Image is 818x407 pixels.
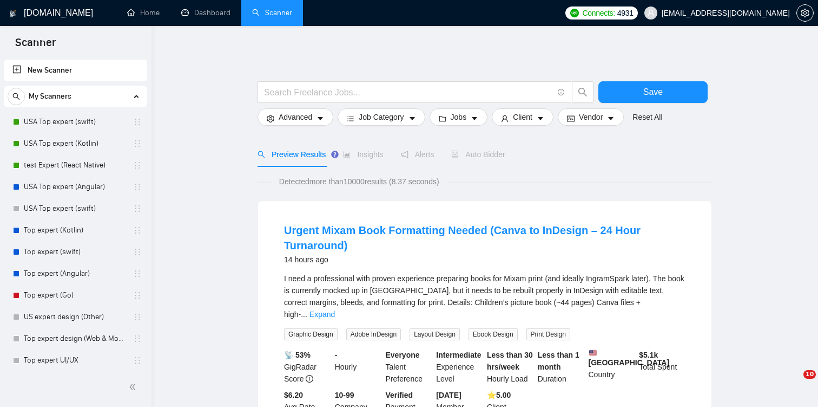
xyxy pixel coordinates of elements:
b: ⭐️ 5.00 [487,391,511,399]
a: USA Top expert (swift) [24,198,127,219]
a: Top expert UI/UX [24,350,127,371]
span: Connects: [582,7,615,19]
b: Verified [386,391,413,399]
span: holder [133,139,142,148]
a: test Expert (React Native) [24,154,127,176]
a: Top expert design (Web & Mobile) 0% answers [DATE] [24,328,127,350]
span: holder [133,161,142,170]
span: Graphic Design [284,328,338,340]
b: [GEOGRAPHIC_DATA] [589,349,670,367]
img: 🇺🇸 [589,349,597,357]
b: Everyone [386,351,420,359]
a: setting [796,9,814,17]
b: [DATE] [436,391,461,399]
a: Reset All [632,111,662,123]
button: search [8,88,25,105]
span: holder [133,204,142,213]
img: upwork-logo.png [570,9,579,17]
span: Print Design [526,328,570,340]
span: setting [267,114,274,122]
span: Adobe InDesign [346,328,401,340]
span: Scanner [6,35,64,57]
span: I need a professional with proven experience preparing books for Mixam print (and ideally IngramS... [284,274,684,319]
a: USA Top expert (Angular) [24,176,127,198]
button: userClientcaret-down [492,108,553,126]
span: Alerts [401,150,434,159]
span: user [647,9,655,17]
a: Expand [309,310,335,319]
span: caret-down [408,114,416,122]
span: info-circle [306,375,313,383]
b: 📡 53% [284,351,311,359]
span: idcard [567,114,575,122]
b: Intermediate [436,351,481,359]
span: holder [133,356,142,365]
a: USA Top expert (Kotlin) [24,133,127,154]
span: info-circle [558,89,565,96]
span: notification [401,151,408,158]
div: I need a professional with proven experience preparing books for Mixam print (and ideally IngramS... [284,273,685,320]
button: search [572,81,593,103]
b: 10-99 [335,391,354,399]
span: Client [513,111,532,123]
a: searchScanner [252,8,292,17]
span: robot [451,151,459,158]
b: - [335,351,338,359]
span: holder [133,334,142,343]
span: area-chart [343,151,351,158]
span: holder [133,248,142,256]
a: Top expert (Go) [24,285,127,306]
span: double-left [129,382,140,392]
b: Less than 30 hrs/week [487,351,533,371]
div: Experience Level [434,349,485,385]
a: dashboardDashboard [181,8,230,17]
span: Vendor [579,111,603,123]
img: logo [9,5,17,22]
span: holder [133,291,142,300]
span: caret-down [471,114,478,122]
span: search [572,87,593,97]
span: bars [347,114,354,122]
span: holder [133,118,142,126]
span: 10 [803,370,816,379]
li: New Scanner [4,60,147,81]
span: Preview Results [258,150,326,159]
span: Advanced [279,111,312,123]
div: Hourly Load [485,349,536,385]
div: GigRadar Score [282,349,333,385]
div: 14 hours ago [284,253,685,266]
span: Insights [343,150,383,159]
span: 4931 [617,7,634,19]
span: folder [439,114,446,122]
div: Duration [536,349,586,385]
button: idcardVendorcaret-down [558,108,624,126]
span: holder [133,269,142,278]
span: Layout Design [410,328,460,340]
a: homeHome [127,8,160,17]
span: Auto Bidder [451,150,505,159]
span: caret-down [537,114,544,122]
a: US expert design (Other) [24,306,127,328]
a: Top expert (Angular) [24,263,127,285]
span: Jobs [451,111,467,123]
a: New Scanner [12,60,138,81]
a: Top expert (Kotlin) [24,219,127,241]
span: caret-down [316,114,324,122]
b: Less than 1 month [538,351,579,371]
span: My Scanners [29,86,71,107]
input: Search Freelance Jobs... [264,86,553,99]
span: Job Category [359,111,404,123]
button: Save [598,81,708,103]
button: barsJob Categorycaret-down [338,108,425,126]
a: USA Top expert (swift) [24,111,127,133]
span: caret-down [607,114,615,122]
div: Talent Preference [384,349,434,385]
span: Ebook Design [469,328,518,340]
span: user [501,114,509,122]
span: search [258,151,265,158]
span: holder [133,183,142,191]
span: Detected more than 10000 results (8.37 seconds) [272,176,447,188]
button: setting [796,4,814,22]
button: folderJobscaret-down [430,108,488,126]
a: Top expert (swift) [24,241,127,263]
